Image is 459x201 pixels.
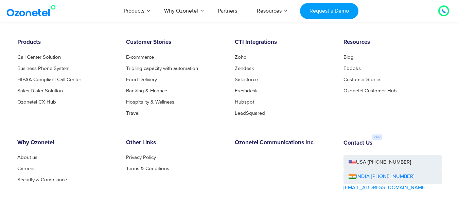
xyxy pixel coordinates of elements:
[126,140,225,146] h6: Other Links
[17,39,116,46] h6: Products
[17,66,70,71] a: Business Phone System
[343,39,442,46] h6: Resources
[343,55,354,60] a: Blog
[349,160,356,165] img: us-flag.png
[17,166,35,171] a: Careers
[343,77,382,82] a: Customer Stories
[235,140,333,146] h6: Ozonetel Communications Inc.
[235,55,247,60] a: Zoho
[343,88,397,93] a: Ozonetel Customer Hub
[17,99,56,105] a: Ozonetel CX Hub
[17,88,63,93] a: Sales Dialer Solution
[17,177,67,182] a: Security & Compliance
[235,99,254,105] a: Hubspot
[235,111,265,116] a: LeadSquared
[343,140,372,147] h6: Contact Us
[343,66,361,71] a: Ebooks
[126,66,198,71] a: Tripling capacity with automation
[126,99,174,105] a: Hospitality & Wellness
[235,66,254,71] a: Zendesk
[300,3,358,19] a: Request a Demo
[235,39,333,46] h6: CTI Integrations
[17,55,61,60] a: Call Center Solution
[126,166,169,171] a: Terms & Conditions
[343,155,442,170] a: USA [PHONE_NUMBER]
[126,111,139,116] a: Travel
[349,174,356,179] img: ind-flag.png
[126,39,225,46] h6: Customer Stories
[17,140,116,146] h6: Why Ozonetel
[235,77,258,82] a: Salesforce
[126,155,156,160] a: Privacy Policy
[126,88,167,93] a: Banking & Finance
[17,155,37,160] a: About us
[343,184,426,192] a: [EMAIL_ADDRESS][DOMAIN_NAME]
[126,77,157,82] a: Food Delivery
[349,173,414,181] a: INDIA [PHONE_NUMBER]
[126,55,154,60] a: E-commerce
[17,77,81,82] a: HIPAA Compliant Call Center
[235,88,258,93] a: Freshdesk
